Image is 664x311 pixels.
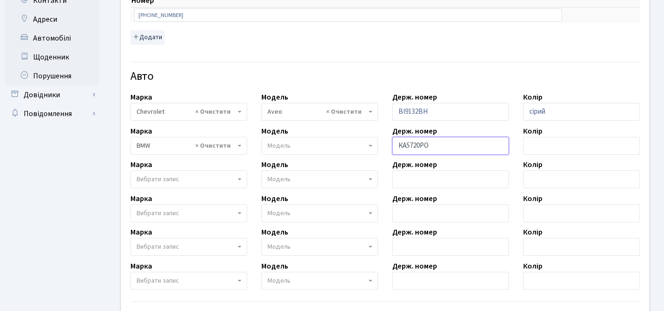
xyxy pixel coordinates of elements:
span: BMW [130,137,247,155]
a: Щоденник [5,48,99,67]
label: Держ. номер [392,227,437,238]
label: Колір [523,261,543,272]
a: Повідомлення [5,104,99,123]
label: Модель [261,227,288,238]
span: Aveo [267,107,366,117]
button: Додати [130,30,164,45]
span: Модель [267,175,291,184]
label: Марка [130,227,152,238]
label: Колір [523,92,543,103]
a: Адреси [5,10,99,29]
label: Модель [261,159,288,170]
label: Марка [130,193,152,204]
label: Модель [261,92,288,103]
span: Вибрати запис [137,242,179,252]
span: Модель [267,209,291,218]
label: Колір [523,126,543,137]
label: Колір [523,159,543,170]
span: Видалити всі елементи [195,141,231,151]
label: Колір [523,227,543,238]
label: Держ. номер [392,193,437,204]
span: Модель [267,242,291,252]
span: Видалити всі елементи [195,107,231,117]
label: Держ. номер [392,261,437,272]
a: Довідники [5,85,99,104]
label: Колір [523,193,543,204]
span: BMW [137,141,235,151]
span: Видалити всі елементи [326,107,362,117]
label: Модель [261,261,288,272]
label: Марка [130,159,152,170]
span: Вибрати запис [137,209,179,218]
label: Модель [261,126,288,137]
span: Chevrolet [137,107,235,117]
label: Марка [130,126,152,137]
label: Марка [130,92,152,103]
span: Модель [267,276,291,286]
span: Вибрати запис [137,276,179,286]
a: Автомобілі [5,29,99,48]
span: Aveo [261,103,378,121]
label: Держ. номер [392,126,437,137]
span: Вибрати запис [137,175,179,184]
h4: Авто [130,70,640,84]
a: Порушення [5,67,99,85]
label: Держ. номер [392,92,437,103]
label: Марка [130,261,152,272]
label: Держ. номер [392,159,437,170]
span: Модель [267,141,291,151]
label: Модель [261,193,288,204]
span: Chevrolet [130,103,247,121]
